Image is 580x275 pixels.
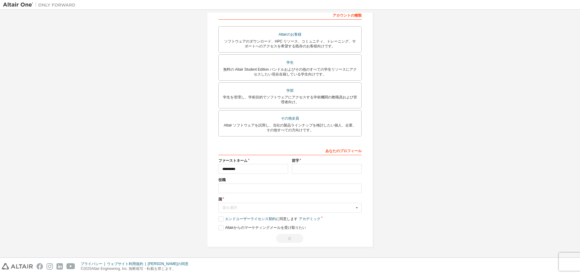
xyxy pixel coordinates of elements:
[3,2,79,8] img: アルタイルワン
[223,95,357,104] font: 学生を管理し、学術目的でソフトウェアにアクセスする学術機関の教職員および管理者向け。
[218,234,362,243] div: 続行するにはEULAを読んで同意してください
[47,263,53,270] img: instagram.svg
[281,116,299,120] font: その他全員
[333,13,362,18] font: アカウントの種類
[91,267,176,271] font: Altair Engineering, Inc. 無断複写・転載を禁じます。
[299,217,321,221] font: アカデミック
[81,267,83,271] font: ©
[218,178,226,182] font: 役職
[218,158,247,163] font: ファーストネーム
[276,217,298,221] font: に同意します
[66,263,75,270] img: youtube.svg
[2,263,33,270] img: altair_logo.svg
[83,267,92,271] font: 2025
[292,158,299,163] font: 苗字
[107,262,143,266] font: ウェブサイト利用規約
[286,60,294,65] font: 学生
[223,206,237,210] font: 国を選択
[148,262,188,266] font: [PERSON_NAME]の同意
[218,197,222,201] font: 国
[279,32,301,37] font: Altairのお客様
[286,88,294,93] font: 学部
[37,263,43,270] img: facebook.svg
[225,217,276,221] font: エンドユーザーライセンス契約
[224,123,356,132] font: Altair ソフトウェアを試用し、当社の製品ラインナップを検討したい個人、企業、その他すべての方向けです。
[224,39,356,48] font: ソフトウェアのダウンロード、HPC リソース、コミュニティ、トレーニング、サポートへのアクセスを希望する既存のお客様向けです。
[81,262,102,266] font: プライバシー
[56,263,63,270] img: linkedin.svg
[223,67,357,76] font: 無料の Altair Student Edition バンドルおよびその他のすべての学生リソースにアクセスしたい現在在籍している学生向けです。
[225,225,306,230] font: Altairからのマ​​ーケティングメールを受け取りたい
[325,149,362,153] font: あなたのプロフィール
